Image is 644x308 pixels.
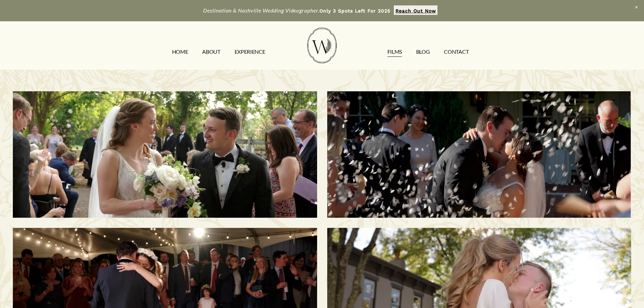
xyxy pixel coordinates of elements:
[394,5,437,15] a: Reach Out Now
[202,46,220,57] a: ABOUT
[13,91,317,218] a: Morgan & Tommy | Nashville, TN
[172,46,188,57] a: HOME
[235,46,265,57] a: EXPERIENCE
[307,28,336,63] img: Wild Fern Weddings
[444,46,469,57] a: CONTACT
[327,91,631,218] a: Savannah & Tommy | Nashville, TN
[387,46,402,57] a: FILMS
[416,46,430,57] a: Blog
[396,8,436,14] strong: Reach Out Now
